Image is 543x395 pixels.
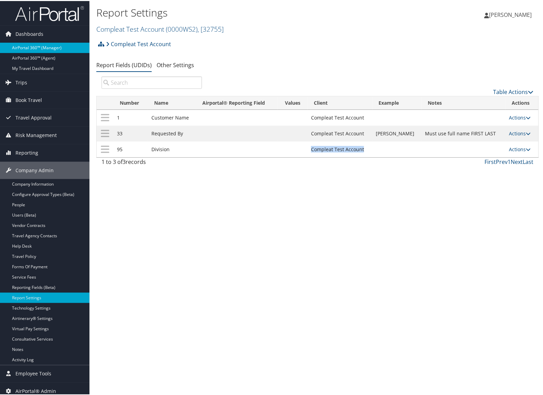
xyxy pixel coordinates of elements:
td: Must use full name FIRST LAST [422,125,505,141]
th: Name [148,95,196,109]
a: Table Actions [493,87,534,95]
th: Notes [422,95,505,109]
th: Example [373,95,422,109]
a: 1 [508,157,511,165]
td: Compleat Test Account [308,109,372,125]
span: Dashboards [15,24,43,42]
span: [PERSON_NAME] [489,10,532,18]
a: Next [511,157,523,165]
th: Airportal&reg; Reporting Field [196,95,278,109]
td: 1 [114,109,148,125]
span: Risk Management [15,126,57,143]
a: [PERSON_NAME] [485,3,539,24]
a: Actions [509,129,531,136]
th: Client [308,95,372,109]
a: Actions [509,145,531,152]
input: Search [102,75,202,88]
span: Employee Tools [15,364,51,382]
div: 1 to 3 of records [102,157,202,168]
a: Actions [509,113,531,120]
h1: Report Settings [96,4,391,19]
span: Trips [15,73,27,90]
a: Other Settings [157,60,194,68]
span: Travel Approval [15,108,52,125]
td: 95 [114,141,148,156]
td: Customer Name [148,109,196,125]
th: Number [114,95,148,109]
td: Requested By [148,125,196,141]
td: 33 [114,125,148,141]
a: Compleat Test Account [106,36,171,50]
a: Compleat Test Account [96,23,224,33]
span: , [ 32755 ] [198,23,224,33]
span: Book Travel [15,91,42,108]
th: Actions [506,95,539,109]
a: Prev [496,157,508,165]
th: : activate to sort column ascending [97,95,114,109]
td: [PERSON_NAME] [373,125,422,141]
td: Compleat Test Account [308,125,372,141]
span: Reporting [15,143,38,160]
span: Company Admin [15,161,54,178]
span: ( 0000WS2 ) [166,23,198,33]
a: Report Fields (UDIDs) [96,60,152,68]
a: First [485,157,496,165]
td: Division [148,141,196,156]
th: Values [278,95,308,109]
span: 3 [123,157,126,165]
a: Last [523,157,534,165]
img: airportal-logo.png [15,4,84,21]
td: Compleat Test Account [308,141,372,156]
